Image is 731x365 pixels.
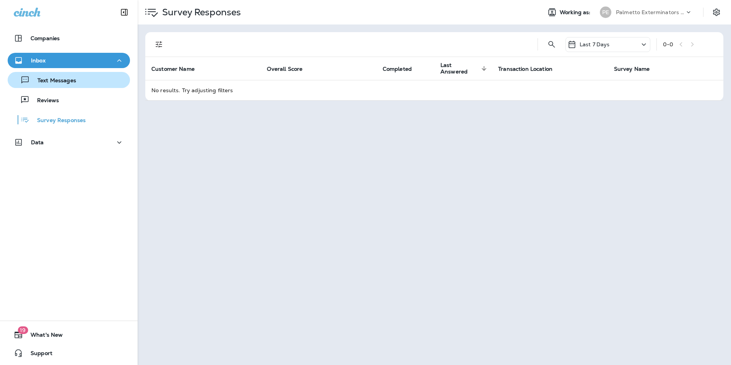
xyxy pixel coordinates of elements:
[616,9,685,15] p: Palmetto Exterminators LLC
[267,65,312,72] span: Overall Score
[8,72,130,88] button: Text Messages
[8,112,130,128] button: Survey Responses
[8,345,130,361] button: Support
[29,117,86,124] p: Survey Responses
[600,7,611,18] div: PE
[8,53,130,68] button: Inbox
[151,66,195,72] span: Customer Name
[614,66,650,72] span: Survey Name
[440,62,489,75] span: Last Answered
[31,139,44,145] p: Data
[151,37,167,52] button: Filters
[18,326,28,334] span: 19
[440,62,479,75] span: Last Answered
[8,31,130,46] button: Companies
[151,65,205,72] span: Customer Name
[544,37,559,52] button: Search Survey Responses
[710,5,723,19] button: Settings
[145,80,723,100] td: No results. Try adjusting filters
[31,35,60,41] p: Companies
[23,350,52,359] span: Support
[383,66,412,72] span: Completed
[498,65,562,72] span: Transaction Location
[383,65,422,72] span: Completed
[663,41,673,47] div: 0 - 0
[31,57,45,64] p: Inbox
[8,92,130,108] button: Reviews
[114,5,135,20] button: Collapse Sidebar
[30,77,76,85] p: Text Messages
[159,7,241,18] p: Survey Responses
[23,332,63,341] span: What's New
[267,66,302,72] span: Overall Score
[580,41,610,47] p: Last 7 Days
[8,327,130,342] button: 19What's New
[614,65,660,72] span: Survey Name
[8,135,130,150] button: Data
[29,97,59,104] p: Reviews
[560,9,592,16] span: Working as:
[498,66,552,72] span: Transaction Location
